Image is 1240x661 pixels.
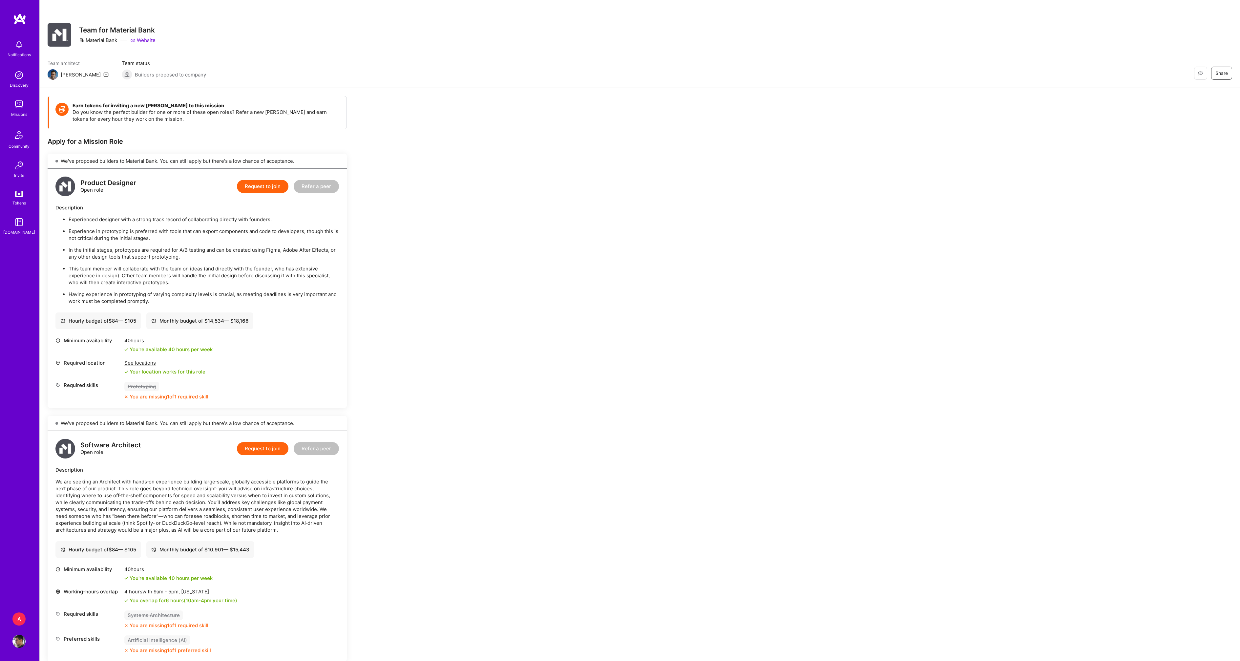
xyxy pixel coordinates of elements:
[55,338,60,343] i: icon Clock
[124,395,128,399] i: icon CloseOrange
[80,442,141,449] div: Software Architect
[55,636,60,641] i: icon Tag
[12,612,26,626] div: A
[124,566,213,573] div: 40 hours
[130,597,237,604] div: You overlap for 6 hours ( your time)
[294,180,339,193] button: Refer a peer
[152,588,181,595] span: 9am - 5pm ,
[124,610,183,620] div: Systems Architecture
[60,546,136,553] div: Hourly budget of $ 84 — $ 105
[48,23,71,47] img: Company Logo
[151,546,249,553] div: Monthly budget of $ 10,901 — $ 15,443
[60,317,136,324] div: Hourly budget of $ 84 — $ 105
[48,154,347,169] div: We've proposed builders to Material Bank. You can still apply but there's a low chance of accepta...
[55,567,60,572] i: icon Clock
[1215,70,1228,76] span: Share
[135,71,206,78] span: Builders proposed to company
[130,393,208,400] div: You are missing 1 of 1 required skill
[124,346,213,353] div: You're available 40 hours per week
[237,442,288,455] button: Request to join
[48,416,347,431] div: We've proposed builders to Material Bank. You can still apply but there's a low chance of accepta...
[60,318,65,323] i: icon Cash
[237,180,288,193] button: Request to join
[12,635,26,648] img: User Avatar
[11,111,27,118] div: Missions
[79,38,84,43] i: icon CompanyGray
[55,204,339,211] div: Description
[9,143,30,150] div: Community
[79,37,117,44] div: Material Bank
[55,337,121,344] div: Minimum availability
[11,612,27,626] a: A
[55,566,121,573] div: Minimum availability
[55,383,60,388] i: icon Tag
[8,51,31,58] div: Notifications
[12,69,26,82] img: discovery
[1211,67,1232,80] button: Share
[130,622,208,629] div: You are missing 1 of 1 required skill
[55,103,69,116] img: Token icon
[69,291,339,305] p: Having experience in prototyping of varying complexity levels is crucial, as meeting deadlines is...
[11,127,27,143] img: Community
[55,588,121,595] div: Working-hours overlap
[79,26,156,34] h3: Team for Material Bank
[73,109,340,122] p: Do you know the perfect builder for one or more of these open roles? Refer a new [PERSON_NAME] an...
[124,649,128,652] i: icon CloseOrange
[124,368,205,375] div: Your location works for this role
[124,576,128,580] i: icon Check
[55,439,75,458] img: logo
[55,610,121,617] div: Required skills
[73,103,340,109] h4: Earn tokens for inviting a new [PERSON_NAME] to this mission
[69,265,339,286] p: This team member will collaborate with the team on ideas (and directly with the founder, who has ...
[151,317,248,324] div: Monthly budget of $ 14,534 — $ 18,168
[55,611,60,616] i: icon Tag
[11,635,27,648] a: User Avatar
[10,82,29,89] div: Discovery
[3,229,35,236] div: [DOMAIN_NAME]
[55,382,121,389] div: Required skills
[124,359,205,366] div: See locations
[12,216,26,229] img: guide book
[1198,71,1203,76] i: icon EyeClosed
[124,370,128,374] i: icon Check
[124,635,190,645] div: Artificial Intelligence (AI)
[122,69,132,80] img: Builders proposed to company
[294,442,339,455] button: Refer a peer
[12,38,26,51] img: bell
[130,37,156,44] a: Website
[69,246,339,260] p: In the initial stages, prototypes are required for A/B testing and can be created using Figma, Ad...
[55,589,60,594] i: icon World
[69,228,339,242] p: Experience in prototyping is preferred with tools that can export components and code to develope...
[14,172,24,179] div: Invite
[80,442,141,456] div: Open role
[124,382,159,391] div: Prototyping
[55,359,121,366] div: Required location
[55,478,339,533] p: We are seeking an Architect with hands‑on experience building large‑scale, globally accessible pl...
[13,13,26,25] img: logo
[48,60,109,67] span: Team architect
[122,60,206,67] span: Team status
[61,71,101,78] div: [PERSON_NAME]
[80,180,136,193] div: Open role
[124,575,213,582] div: You're available 40 hours per week
[48,69,58,80] img: Team Architect
[151,318,156,323] i: icon Cash
[124,624,128,628] i: icon CloseOrange
[55,177,75,196] img: logo
[186,597,211,604] span: 10am - 4pm
[151,547,156,552] i: icon Cash
[124,348,128,352] i: icon Check
[130,647,211,654] div: You are missing 1 of 1 preferred skill
[55,360,60,365] i: icon Location
[55,466,339,473] div: Description
[124,588,237,595] div: 4 hours with [US_STATE]
[80,180,136,186] div: Product Designer
[48,137,347,146] div: Apply for a Mission Role
[124,599,128,603] i: icon Check
[60,547,65,552] i: icon Cash
[12,200,26,206] div: Tokens
[103,72,109,77] i: icon Mail
[15,191,23,197] img: tokens
[124,337,213,344] div: 40 hours
[55,635,121,642] div: Preferred skills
